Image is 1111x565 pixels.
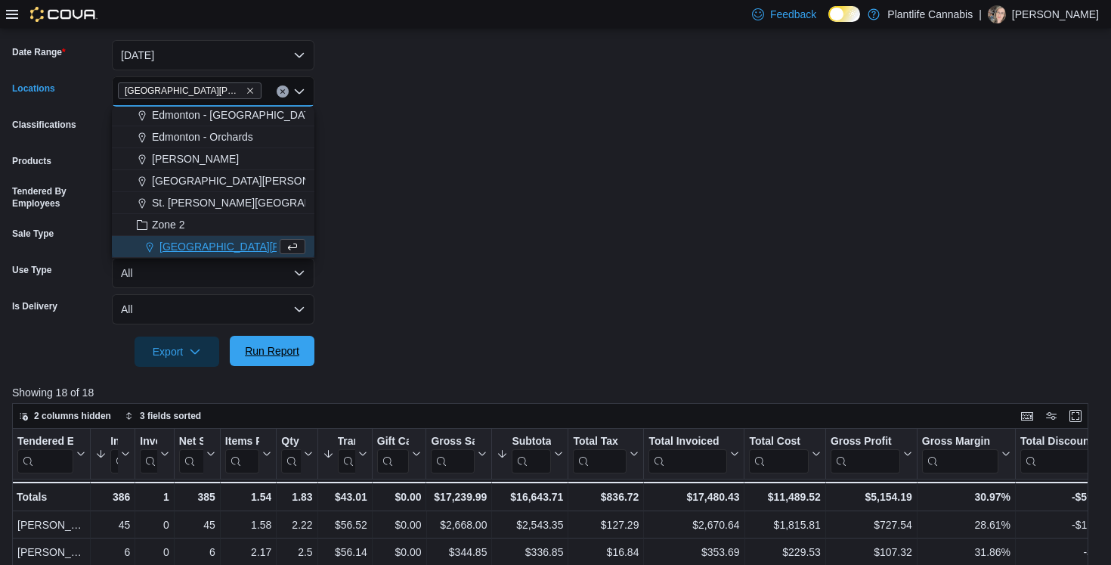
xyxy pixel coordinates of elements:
[179,517,215,535] div: 45
[281,435,300,473] div: Qty Per Transaction
[323,517,367,535] div: $56.52
[749,435,808,449] div: Total Cost
[225,435,260,449] div: Items Per Transaction
[377,517,422,535] div: $0.00
[225,488,272,506] div: 1.54
[144,337,210,367] span: Export
[140,517,169,535] div: 0
[648,544,739,562] div: $353.69
[140,435,156,449] div: Invoices Ref
[831,517,912,535] div: $727.54
[225,517,272,535] div: 1.58
[12,82,55,95] label: Locations
[118,82,262,99] span: Fort McMurray - Eagle Ridge
[431,488,487,506] div: $17,239.99
[648,488,739,506] div: $17,480.43
[125,83,243,98] span: [GEOGRAPHIC_DATA][PERSON_NAME] - [GEOGRAPHIC_DATA]
[140,435,169,473] button: Invoices Ref
[750,544,821,562] div: $229.53
[179,435,203,449] div: Net Sold
[1018,407,1036,425] button: Keyboard shortcuts
[573,435,639,473] button: Total Tax
[179,435,215,473] button: Net Sold
[110,435,118,449] div: Invoices Sold
[140,488,169,506] div: 1
[573,488,639,506] div: $836.72
[988,5,1006,23] div: Stephanie Wiseman
[95,544,130,562] div: 6
[338,435,355,473] div: Transaction Average
[12,228,54,240] label: Sale Type
[13,407,117,425] button: 2 columns hidden
[750,517,821,535] div: $1,815.81
[179,435,203,473] div: Net Sold
[225,435,272,473] button: Items Per Transaction
[17,544,85,562] div: [PERSON_NAME]
[225,435,260,473] div: Items Per Transaction
[377,435,410,449] div: Gift Cards
[140,410,201,422] span: 3 fields sorted
[17,488,85,506] div: Totals
[135,337,219,367] button: Export
[323,488,367,506] div: $43.01
[281,435,312,473] button: Qty Per Transaction
[573,517,639,535] div: $127.29
[12,46,66,58] label: Date Range
[12,185,106,210] label: Tendered By Employees
[110,435,118,473] div: Invoices Sold
[281,435,300,449] div: Qty Per Transaction
[831,488,912,506] div: $5,154.19
[377,544,422,562] div: $0.00
[281,488,312,506] div: 1.83
[112,40,314,70] button: [DATE]
[648,435,727,449] div: Total Invoiced
[1066,407,1085,425] button: Enter fullscreen
[179,488,215,506] div: 385
[277,85,289,98] button: Clear input
[573,435,627,473] div: Total Tax
[152,107,320,123] span: Edmonton - [GEOGRAPHIC_DATA]
[112,104,314,126] button: Edmonton - [GEOGRAPHIC_DATA]
[377,488,422,506] div: $0.00
[573,544,639,562] div: $16.84
[281,517,312,535] div: 2.22
[749,435,808,473] div: Total Cost
[828,22,829,23] span: Dark Mode
[323,435,367,473] button: Transaction Average
[749,435,820,473] button: Total Cost
[95,488,130,506] div: 386
[230,336,314,366] button: Run Report
[293,85,305,98] button: Close list of options
[1020,435,1101,473] div: Total Discount
[922,517,1010,535] div: 28.61%
[922,435,1010,473] button: Gross Margin
[770,7,816,22] span: Feedback
[112,192,314,214] button: St. [PERSON_NAME][GEOGRAPHIC_DATA]
[922,488,1010,506] div: 30.97%
[497,488,563,506] div: $16,643.71
[112,236,314,258] button: [GEOGRAPHIC_DATA][PERSON_NAME][GEOGRAPHIC_DATA]
[112,126,314,148] button: Edmonton - Orchards
[152,195,365,210] span: St. [PERSON_NAME][GEOGRAPHIC_DATA]
[749,488,820,506] div: $11,489.52
[648,435,739,473] button: Total Invoiced
[377,435,422,473] button: Gift Cards
[831,435,912,473] button: Gross Profit
[431,435,487,473] button: Gross Sales
[140,435,156,473] div: Invoices Ref
[17,435,85,473] button: Tendered Employee
[12,119,76,131] label: Classifications
[12,300,57,312] label: Is Delivery
[1042,407,1060,425] button: Display options
[225,544,272,562] div: 2.17
[648,435,727,473] div: Total Invoiced
[323,544,367,562] div: $56.14
[1012,5,1099,23] p: [PERSON_NAME]
[648,517,739,535] div: $2,670.64
[979,5,982,23] p: |
[12,155,51,167] label: Products
[432,517,487,535] div: $2,668.00
[17,517,85,535] div: [PERSON_NAME]
[431,435,475,473] div: Gross Sales
[512,435,551,473] div: Subtotal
